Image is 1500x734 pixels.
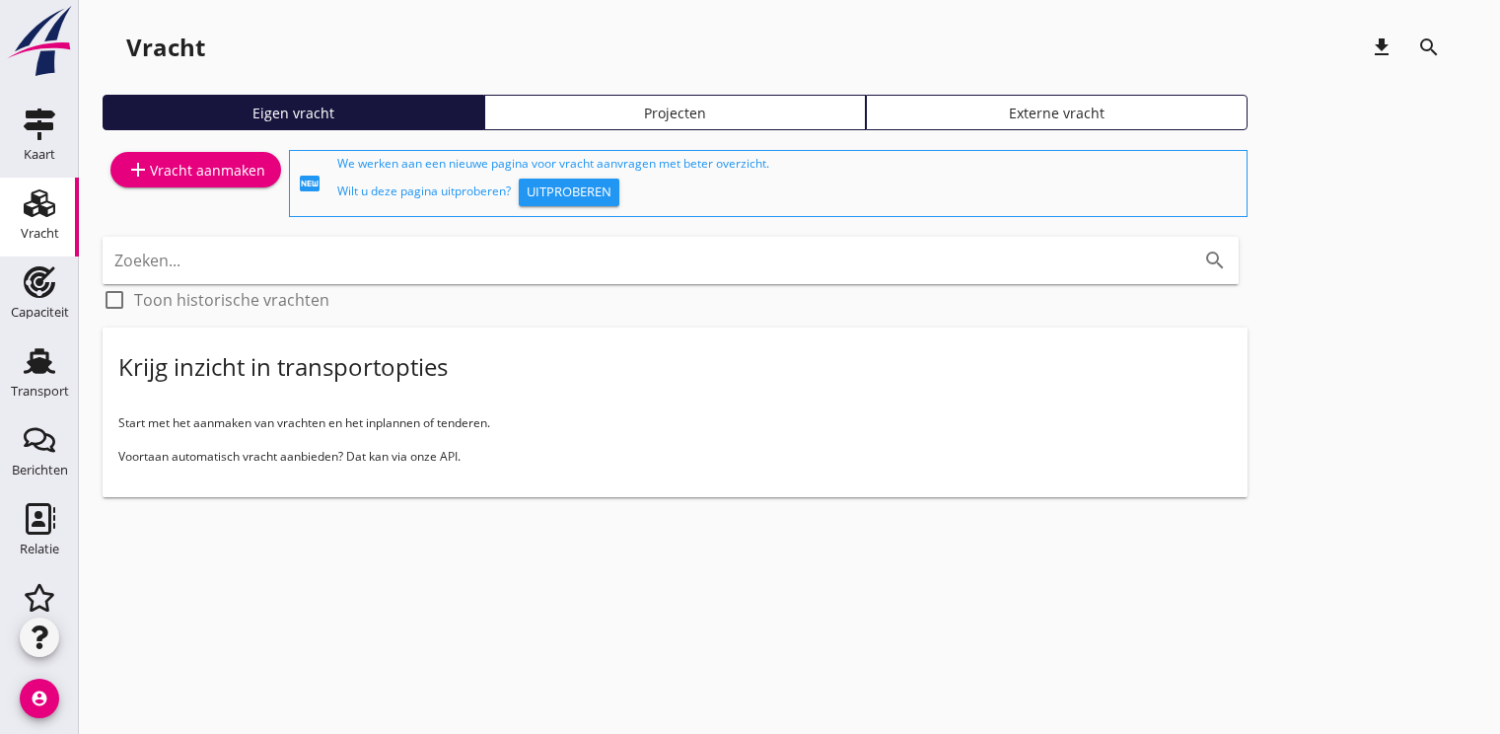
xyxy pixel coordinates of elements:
[114,245,1172,276] input: Zoeken...
[118,414,1232,432] p: Start met het aanmaken van vrachten en het inplannen of tenderen.
[12,464,68,477] div: Berichten
[21,227,59,240] div: Vracht
[298,172,321,195] i: fiber_new
[20,679,59,718] i: account_circle
[134,290,329,310] label: Toon historische vrachten
[493,103,857,123] div: Projecten
[866,95,1248,130] a: Externe vracht
[4,5,75,78] img: logo-small.a267ee39.svg
[126,158,150,182] i: add
[875,103,1239,123] div: Externe vracht
[484,95,866,130] a: Projecten
[110,152,281,187] a: Vracht aanmaken
[126,32,205,63] div: Vracht
[1417,36,1441,59] i: search
[118,448,1232,466] p: Voortaan automatisch vracht aanbieden? Dat kan via onze API.
[1203,249,1227,272] i: search
[11,306,69,319] div: Capaciteit
[337,155,1239,212] div: We werken aan een nieuwe pagina voor vracht aanvragen met beter overzicht. Wilt u deze pagina uit...
[1370,36,1393,59] i: download
[103,95,484,130] a: Eigen vracht
[118,351,448,383] div: Krijg inzicht in transportopties
[519,179,619,206] button: Uitproberen
[20,543,59,555] div: Relatie
[527,183,611,202] div: Uitproberen
[111,103,475,123] div: Eigen vracht
[11,385,69,398] div: Transport
[126,158,265,182] div: Vracht aanmaken
[24,148,55,161] div: Kaart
